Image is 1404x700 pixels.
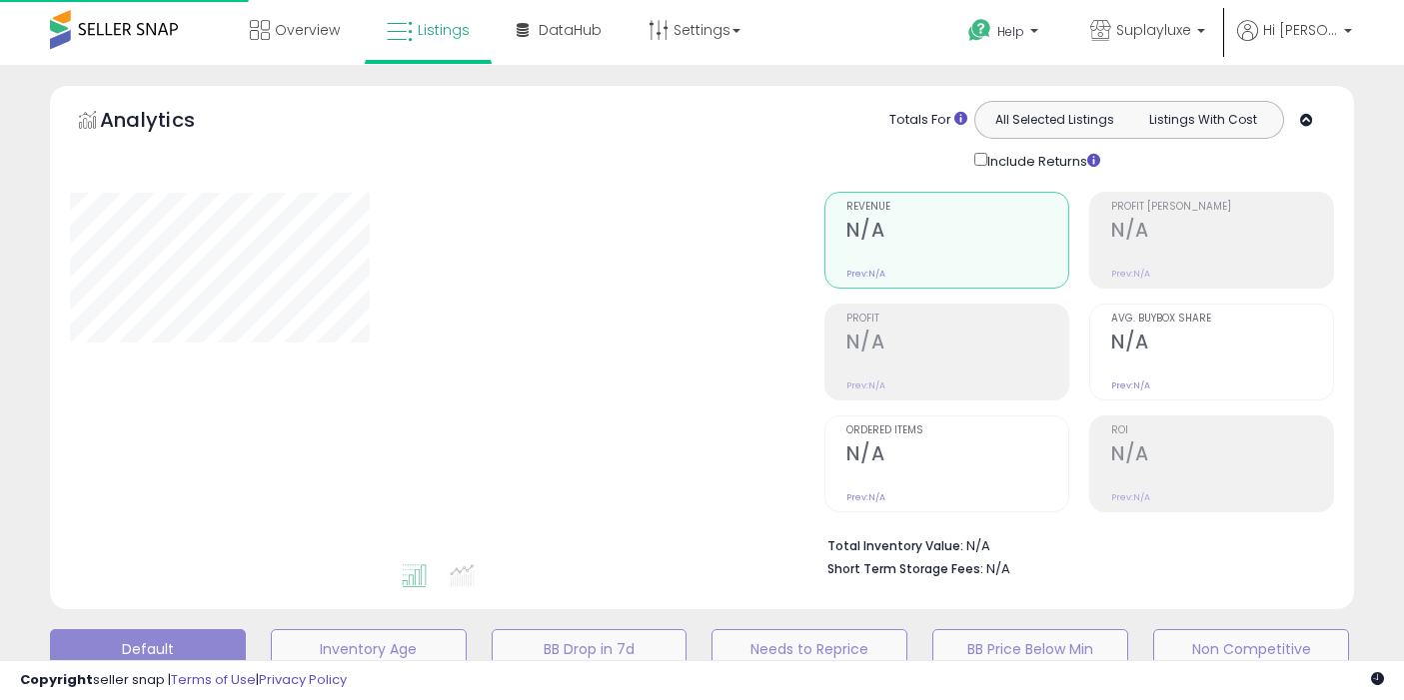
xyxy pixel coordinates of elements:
h2: N/A [1111,331,1333,357]
button: Non Competitive [1153,629,1349,669]
h2: N/A [846,442,1068,469]
span: Ordered Items [846,425,1068,436]
span: Revenue [846,202,1068,213]
span: ROI [1111,425,1333,436]
span: Avg. Buybox Share [1111,314,1333,325]
small: Prev: N/A [846,268,885,280]
button: Needs to Reprice [711,629,907,669]
button: Default [50,629,246,669]
span: Suplayluxe [1116,20,1191,40]
span: Listings [418,20,470,40]
button: BB Drop in 7d [492,629,688,669]
li: N/A [827,532,1319,556]
small: Prev: N/A [846,379,885,391]
h5: Analytics [100,106,234,139]
a: Privacy Policy [259,670,347,689]
small: Prev: N/A [1111,268,1150,280]
small: Prev: N/A [1111,491,1150,503]
b: Short Term Storage Fees: [827,560,983,577]
button: All Selected Listings [980,107,1129,133]
span: DataHub [539,20,602,40]
span: Profit [846,314,1068,325]
a: Hi [PERSON_NAME] [1237,20,1352,65]
small: Prev: N/A [846,491,885,503]
small: Prev: N/A [1111,379,1150,391]
h2: N/A [846,331,1068,357]
b: Total Inventory Value: [827,537,963,554]
a: Help [952,3,1058,65]
a: Terms of Use [171,670,256,689]
span: N/A [986,559,1010,578]
span: Profit [PERSON_NAME] [1111,202,1333,213]
span: Overview [275,20,340,40]
button: Inventory Age [271,629,467,669]
div: Totals For [889,111,967,130]
i: Get Help [967,18,992,43]
h2: N/A [846,219,1068,246]
span: Help [997,23,1024,40]
button: BB Price Below Min [932,629,1128,669]
strong: Copyright [20,670,93,689]
button: Listings With Cost [1128,107,1277,133]
span: Hi [PERSON_NAME] [1263,20,1338,40]
h2: N/A [1111,442,1333,469]
h2: N/A [1111,219,1333,246]
div: seller snap | | [20,671,347,690]
div: Include Returns [959,149,1124,172]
